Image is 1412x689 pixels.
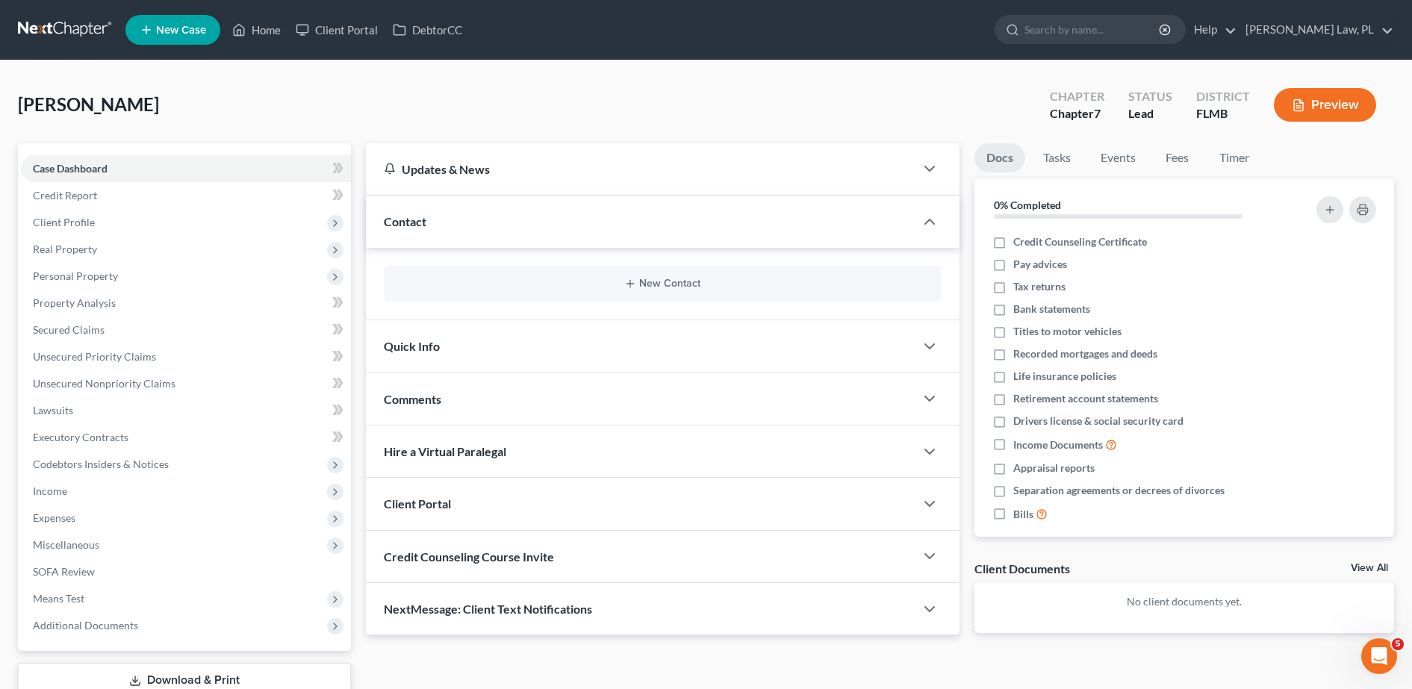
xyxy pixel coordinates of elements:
div: Updates & News [384,161,897,177]
span: Quick Info [384,339,440,353]
span: Client Profile [33,216,95,228]
span: Bills [1013,507,1033,522]
span: Case Dashboard [33,162,108,175]
span: Credit Counseling Certificate [1013,234,1147,249]
span: Life insurance policies [1013,369,1116,384]
iframe: Intercom live chat [1361,638,1397,674]
a: Case Dashboard [21,155,351,182]
span: Codebtors Insiders & Notices [33,458,169,470]
span: Real Property [33,243,97,255]
span: 7 [1094,106,1101,120]
span: 5 [1392,638,1404,650]
span: Pay advices [1013,257,1067,272]
a: Unsecured Nonpriority Claims [21,370,351,397]
a: Executory Contracts [21,424,351,451]
span: Income Documents [1013,437,1103,452]
a: SOFA Review [21,558,351,585]
div: FLMB [1196,105,1250,122]
span: NextMessage: Client Text Notifications [384,602,592,616]
span: Means Test [33,592,84,605]
span: Tax returns [1013,279,1066,294]
div: Status [1128,88,1172,105]
a: Help [1186,16,1237,43]
span: Appraisal reports [1013,461,1095,476]
span: Executory Contracts [33,431,128,443]
a: Home [225,16,288,43]
a: [PERSON_NAME] Law, PL [1238,16,1393,43]
span: Additional Documents [33,619,138,632]
a: DebtorCC [385,16,470,43]
span: Bank statements [1013,302,1090,317]
span: Personal Property [33,269,118,282]
a: Unsecured Priority Claims [21,343,351,370]
a: Events [1089,143,1148,172]
a: Docs [974,143,1025,172]
button: Preview [1274,88,1376,122]
a: Client Portal [288,16,385,43]
a: Tasks [1031,143,1083,172]
span: Property Analysis [33,296,116,309]
span: Expenses [33,511,75,524]
span: Comments [384,392,441,406]
span: Miscellaneous [33,538,99,551]
div: Chapter [1050,105,1104,122]
a: View All [1351,563,1388,573]
span: Credit Report [33,189,97,202]
span: Hire a Virtual Paralegal [384,444,506,458]
span: Retirement account statements [1013,391,1158,406]
span: Unsecured Priority Claims [33,350,156,363]
span: New Case [156,25,206,36]
div: Chapter [1050,88,1104,105]
a: Property Analysis [21,290,351,317]
div: Client Documents [974,561,1070,576]
span: Income [33,484,67,497]
span: Client Portal [384,496,451,511]
span: Contact [384,214,426,228]
a: Secured Claims [21,317,351,343]
div: District [1196,88,1250,105]
a: Lawsuits [21,397,351,424]
span: Drivers license & social security card [1013,414,1184,428]
span: Unsecured Nonpriority Claims [33,377,175,390]
span: Lawsuits [33,404,73,417]
a: Timer [1207,143,1261,172]
span: Titles to motor vehicles [1013,324,1122,339]
span: Credit Counseling Course Invite [384,549,554,564]
div: Lead [1128,105,1172,122]
button: New Contact [396,278,930,290]
a: Fees [1154,143,1201,172]
a: Credit Report [21,182,351,209]
input: Search by name... [1024,16,1161,43]
span: SOFA Review [33,565,95,578]
span: Secured Claims [33,323,105,336]
strong: 0% Completed [994,199,1061,211]
p: No client documents yet. [986,594,1382,609]
span: Recorded mortgages and deeds [1013,346,1157,361]
span: Separation agreements or decrees of divorces [1013,483,1225,498]
span: [PERSON_NAME] [18,93,159,115]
